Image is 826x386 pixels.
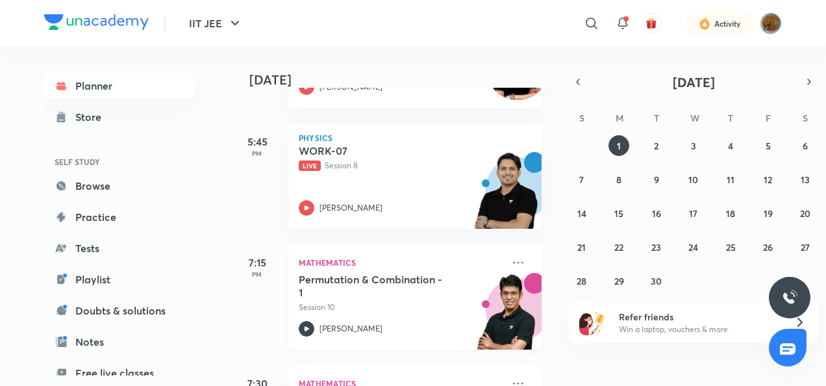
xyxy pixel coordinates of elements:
[571,203,592,224] button: September 14, 2025
[720,237,741,257] button: September 25, 2025
[654,140,658,152] abbr: September 2, 2025
[614,275,624,287] abbr: September 29, 2025
[44,329,195,355] a: Notes
[616,174,621,186] abbr: September 8, 2025
[646,135,667,156] button: September 2, 2025
[688,241,698,253] abbr: September 24, 2025
[758,135,779,156] button: September 5, 2025
[683,237,704,257] button: September 24, 2025
[645,18,657,29] img: avatar
[758,237,779,257] button: September 26, 2025
[619,310,779,324] h6: Refer friends
[44,360,195,386] a: Free live classes
[646,270,667,291] button: September 30, 2025
[44,14,149,33] a: Company Logo
[579,309,605,335] img: referral
[795,203,816,224] button: September 20, 2025
[766,112,771,124] abbr: Friday
[470,152,542,242] img: unacademy
[231,149,283,157] p: PM
[44,104,195,130] a: Store
[764,174,772,186] abbr: September 12, 2025
[641,13,662,34] button: avatar
[299,144,460,157] h5: WORK-07
[299,273,460,299] h5: Permutation & Combination - 1
[758,203,779,224] button: September 19, 2025
[614,207,623,220] abbr: September 15, 2025
[577,207,586,220] abbr: September 14, 2025
[231,270,283,278] p: PM
[44,204,195,230] a: Practice
[726,207,735,220] abbr: September 18, 2025
[44,73,195,99] a: Planner
[801,241,810,253] abbr: September 27, 2025
[727,174,734,186] abbr: September 11, 2025
[699,16,710,31] img: activity
[795,169,816,190] button: September 13, 2025
[319,202,382,214] p: [PERSON_NAME]
[44,173,195,199] a: Browse
[44,298,195,324] a: Doubts & solutions
[44,235,195,261] a: Tests
[720,203,741,224] button: September 18, 2025
[608,237,629,257] button: September 22, 2025
[249,72,555,88] h4: [DATE]
[720,169,741,190] button: September 11, 2025
[673,73,715,91] span: [DATE]
[608,135,629,156] button: September 1, 2025
[319,323,382,335] p: [PERSON_NAME]
[299,302,503,313] p: Session 10
[689,207,697,220] abbr: September 17, 2025
[683,135,704,156] button: September 3, 2025
[763,241,773,253] abbr: September 26, 2025
[652,207,661,220] abbr: September 16, 2025
[646,203,667,224] button: September 16, 2025
[690,112,699,124] abbr: Wednesday
[720,135,741,156] button: September 4, 2025
[579,174,584,186] abbr: September 7, 2025
[299,161,321,171] span: Live
[619,324,779,335] p: Win a laptop, vouchers & more
[801,174,810,186] abbr: September 13, 2025
[44,151,195,173] h6: SELF STUDY
[614,241,623,253] abbr: September 22, 2025
[803,112,808,124] abbr: Saturday
[646,169,667,190] button: September 9, 2025
[181,10,251,36] button: IIT JEE
[795,237,816,257] button: September 27, 2025
[299,160,503,172] p: Session 8
[758,169,779,190] button: September 12, 2025
[571,270,592,291] button: September 28, 2025
[571,169,592,190] button: September 7, 2025
[782,290,797,305] img: ttu
[577,275,586,287] abbr: September 28, 2025
[231,255,283,270] h5: 7:15
[688,174,698,186] abbr: September 10, 2025
[608,270,629,291] button: September 29, 2025
[44,14,149,30] img: Company Logo
[795,135,816,156] button: September 6, 2025
[299,255,503,270] p: Mathematics
[617,140,621,152] abbr: September 1, 2025
[651,241,661,253] abbr: September 23, 2025
[683,203,704,224] button: September 17, 2025
[231,134,283,149] h5: 5:45
[651,275,662,287] abbr: September 30, 2025
[44,266,195,292] a: Playlist
[803,140,808,152] abbr: September 6, 2025
[654,174,659,186] abbr: September 9, 2025
[764,207,773,220] abbr: September 19, 2025
[616,112,623,124] abbr: Monday
[728,140,733,152] abbr: September 4, 2025
[571,237,592,257] button: September 21, 2025
[587,73,800,91] button: [DATE]
[800,207,810,220] abbr: September 20, 2025
[691,140,696,152] abbr: September 3, 2025
[760,12,782,34] img: Vartika tiwary uttarpradesh
[577,241,586,253] abbr: September 21, 2025
[683,169,704,190] button: September 10, 2025
[75,109,109,125] div: Store
[579,112,584,124] abbr: Sunday
[728,112,733,124] abbr: Thursday
[726,241,736,253] abbr: September 25, 2025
